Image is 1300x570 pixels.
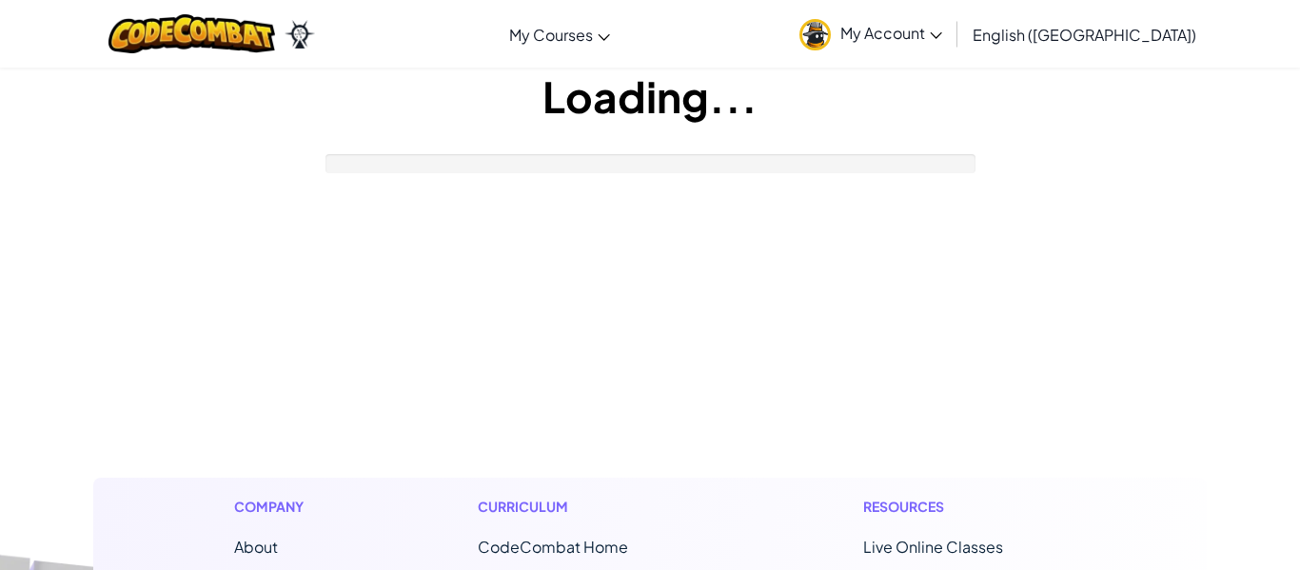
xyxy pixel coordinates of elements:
[234,497,323,517] h1: Company
[500,9,620,60] a: My Courses
[799,19,831,50] img: avatar
[509,25,593,45] span: My Courses
[790,4,952,64] a: My Account
[863,537,1003,557] a: Live Online Classes
[285,20,315,49] img: Ozaria
[234,537,278,557] a: About
[478,537,628,557] span: CodeCombat Home
[973,25,1196,45] span: English ([GEOGRAPHIC_DATA])
[963,9,1206,60] a: English ([GEOGRAPHIC_DATA])
[108,14,275,53] img: CodeCombat logo
[840,23,942,43] span: My Account
[478,497,708,517] h1: Curriculum
[863,497,1066,517] h1: Resources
